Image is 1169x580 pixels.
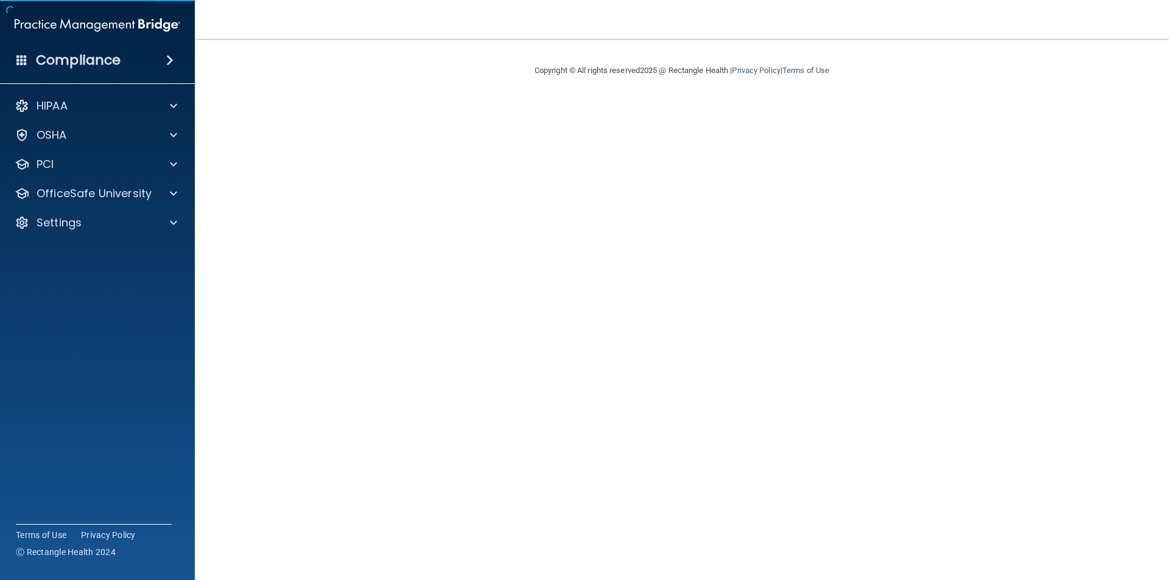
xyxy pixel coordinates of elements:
p: OSHA [37,128,67,142]
img: PMB logo [15,13,180,37]
a: Terms of Use [782,66,829,75]
p: Settings [37,215,82,230]
span: Ⓒ Rectangle Health 2024 [16,546,116,558]
a: HIPAA [15,99,177,113]
div: Copyright © All rights reserved 2025 @ Rectangle Health | | [460,51,904,90]
a: Privacy Policy [732,66,780,75]
a: Settings [15,215,177,230]
a: Privacy Policy [81,529,136,541]
p: OfficeSafe University [37,186,152,201]
h4: Compliance [36,52,121,69]
a: OSHA [15,128,177,142]
p: PCI [37,157,54,172]
a: OfficeSafe University [15,186,177,201]
a: Terms of Use [16,529,66,541]
a: PCI [15,157,177,172]
p: HIPAA [37,99,68,113]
